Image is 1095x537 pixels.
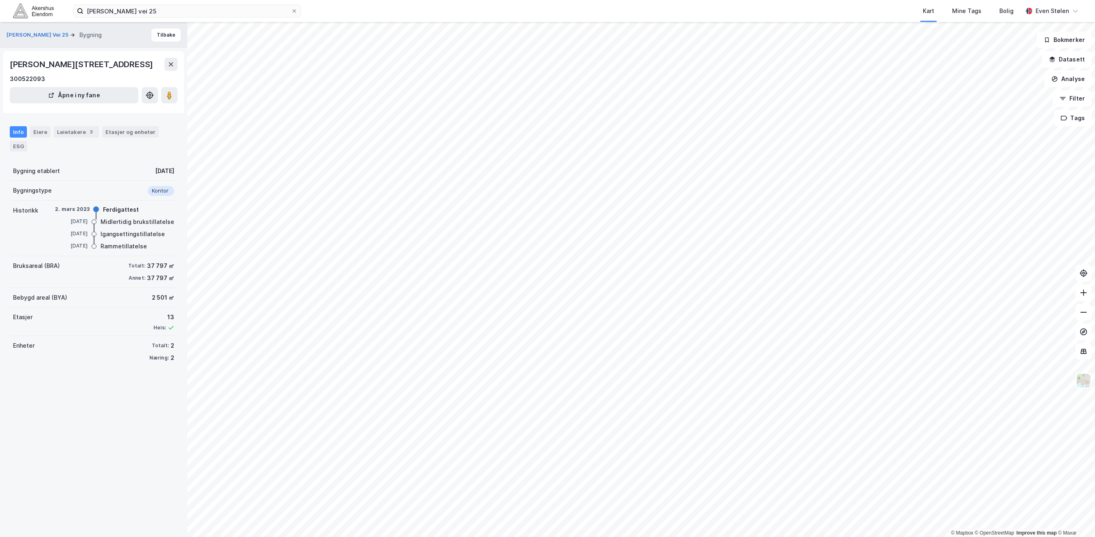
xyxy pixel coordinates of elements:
div: Totalt: [152,342,169,349]
div: [DATE] [55,242,88,250]
div: Even Stølen [1036,6,1069,16]
button: Åpne i ny fane [10,87,138,103]
button: Tilbake [151,28,181,42]
div: Etasjer [13,312,33,322]
div: Etasjer og enheter [105,128,155,136]
iframe: Chat Widget [1054,498,1095,537]
div: Igangsettingstillatelse [101,229,165,239]
div: [DATE] [55,230,88,237]
div: Bebygd areal (BYA) [13,293,67,302]
button: Bokmerker [1037,32,1092,48]
button: Datasett [1042,51,1092,68]
img: akershus-eiendom-logo.9091f326c980b4bce74ccdd9f866810c.svg [13,4,54,18]
input: Søk på adresse, matrikkel, gårdeiere, leietakere eller personer [83,5,291,17]
button: Filter [1053,90,1092,107]
div: 2 501 ㎡ [152,293,174,302]
div: Heis: [153,324,166,331]
div: Bygning [79,30,102,40]
a: Mapbox [951,530,973,536]
div: Totalt: [128,263,145,269]
button: [PERSON_NAME] Vei 25 [7,31,70,39]
div: 37 797 ㎡ [147,273,174,283]
div: Mine Tags [952,6,981,16]
div: 37 797 ㎡ [147,261,174,271]
button: Tags [1054,110,1092,126]
div: Bygningstype [13,186,52,195]
div: Næring: [149,355,169,361]
div: Kart [923,6,934,16]
div: Midlertidig brukstillatelse [101,217,174,227]
div: Bygning etablert [13,166,60,176]
div: [DATE] [155,166,174,176]
div: Enheter [13,341,35,351]
div: Info [10,126,27,138]
div: 13 [153,312,174,322]
div: Historikk [13,206,38,215]
div: Eiere [30,126,50,138]
div: 300522093 [10,74,45,84]
div: [DATE] [55,218,88,225]
div: Rammetillatelse [101,241,147,251]
div: Bolig [999,6,1014,16]
div: Bruksareal (BRA) [13,261,60,271]
div: Ferdigattest [103,205,139,215]
img: Z [1076,373,1091,388]
div: 3 [88,128,96,136]
a: Improve this map [1016,530,1057,536]
div: 2. mars 2023 [55,206,90,213]
a: OpenStreetMap [975,530,1014,536]
div: Kontrollprogram for chat [1054,498,1095,537]
div: Annet: [129,275,145,281]
div: 2 [171,341,174,351]
button: Analyse [1045,71,1092,87]
div: 2 [171,353,174,363]
div: Leietakere [54,126,99,138]
div: ESG [10,141,27,151]
div: [PERSON_NAME][STREET_ADDRESS] [10,58,155,71]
